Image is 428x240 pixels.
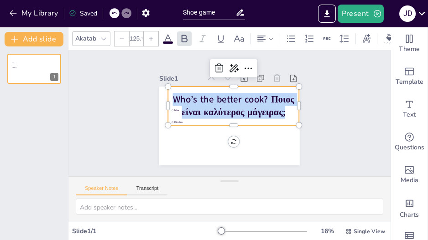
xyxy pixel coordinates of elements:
div: Add ready made slides [391,60,428,93]
div: Text effects [360,31,373,46]
span: Dimitra [13,67,38,68]
span: Max [13,62,38,64]
div: Saved [69,9,97,18]
button: Export to PowerPoint [318,5,336,23]
span: Text [403,110,416,120]
div: Add images, graphics, shapes or video [391,158,428,191]
span: Media [401,175,418,185]
button: Transcript [127,185,168,195]
div: 1 [7,54,61,84]
button: Present [338,5,383,23]
span: Charts [400,210,419,220]
div: Add text boxes [391,93,428,126]
div: Akatab [73,32,98,45]
div: Get real-time input from your audience [391,126,428,158]
div: Background color [383,34,397,43]
div: J D [399,5,416,22]
div: Slide 1 [159,74,201,83]
span: Who’s the better cook? Ποιος είναι καλύτερος μάγειρας; [173,93,294,118]
button: Speaker Notes [76,185,127,195]
div: 1 [50,73,58,81]
div: 16 % [316,227,338,235]
div: Slide 1 / 1 [72,227,219,235]
span: Questions [395,143,424,153]
button: My Library [7,6,62,20]
input: Insert title [183,6,235,19]
div: Change the overall theme [391,27,428,60]
button: Add slide [5,32,63,46]
span: Template [396,77,423,87]
button: J D [399,5,416,23]
span: Theme [399,44,420,54]
div: Add charts and graphs [391,191,428,224]
span: Single View [354,228,385,235]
